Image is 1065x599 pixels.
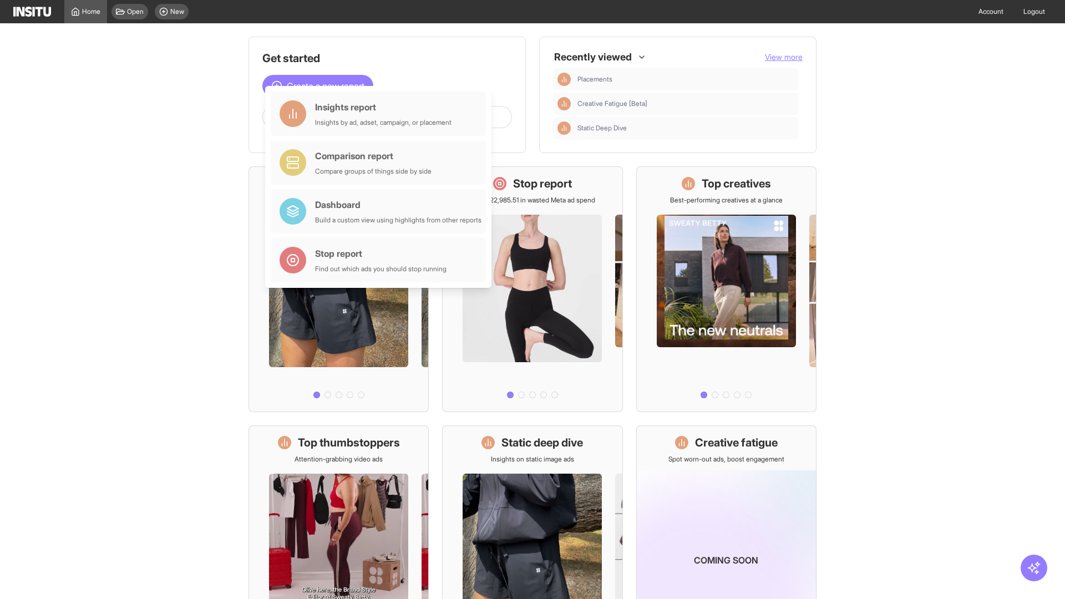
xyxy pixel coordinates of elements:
[295,455,383,464] p: Attention-grabbing video ads
[577,124,627,133] span: Static Deep Dive
[315,149,432,163] div: Comparison report
[315,100,452,114] div: Insights report
[315,247,447,260] div: Stop report
[315,198,481,211] div: Dashboard
[442,166,622,412] a: Stop reportSave £22,985.51 in wasted Meta ad spend
[557,121,571,135] div: Insights
[13,7,51,17] img: Logo
[501,435,583,450] h1: Static deep dive
[470,196,595,205] p: Save £22,985.51 in wasted Meta ad spend
[315,265,447,273] div: Find out which ads you should stop running
[765,52,803,62] span: View more
[315,167,432,176] div: Compare groups of things side by side
[557,97,571,110] div: Insights
[670,196,783,205] p: Best-performing creatives at a glance
[577,75,794,84] span: Placements
[513,176,572,191] h1: Stop report
[298,435,400,450] h1: Top thumbstoppers
[82,7,100,16] span: Home
[636,166,816,412] a: Top creativesBest-performing creatives at a glance
[248,166,429,412] a: What's live nowSee all active ads instantly
[557,73,571,86] div: Insights
[262,75,373,97] button: Create a new report
[491,455,574,464] p: Insights on static image ads
[577,99,647,108] span: Creative Fatigue [Beta]
[315,118,452,127] div: Insights by ad, adset, campaign, or placement
[577,99,794,108] span: Creative Fatigue [Beta]
[577,75,612,84] span: Placements
[702,176,771,191] h1: Top creatives
[577,124,794,133] span: Static Deep Dive
[262,50,512,66] h1: Get started
[170,7,184,16] span: New
[315,216,481,225] div: Build a custom view using highlights from other reports
[287,79,364,93] span: Create a new report
[127,7,144,16] span: Open
[765,52,803,63] button: View more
